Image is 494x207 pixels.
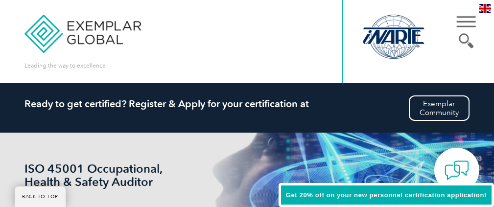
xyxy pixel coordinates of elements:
h2: Ready to get certified? Register & Apply for your certification at [24,98,469,110]
span: Get 20% off on your new personnel certification application! [286,191,487,199]
a: BACK TO TOP [15,186,66,207]
h1: ISO 45001 Occupational, Health & Safety Auditor [24,162,171,188]
p: Leading the way to excellence [24,60,106,71]
img: contact-chat.png [445,158,469,183]
a: ExemplarCommunity [409,95,470,121]
img: en [479,4,491,13]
